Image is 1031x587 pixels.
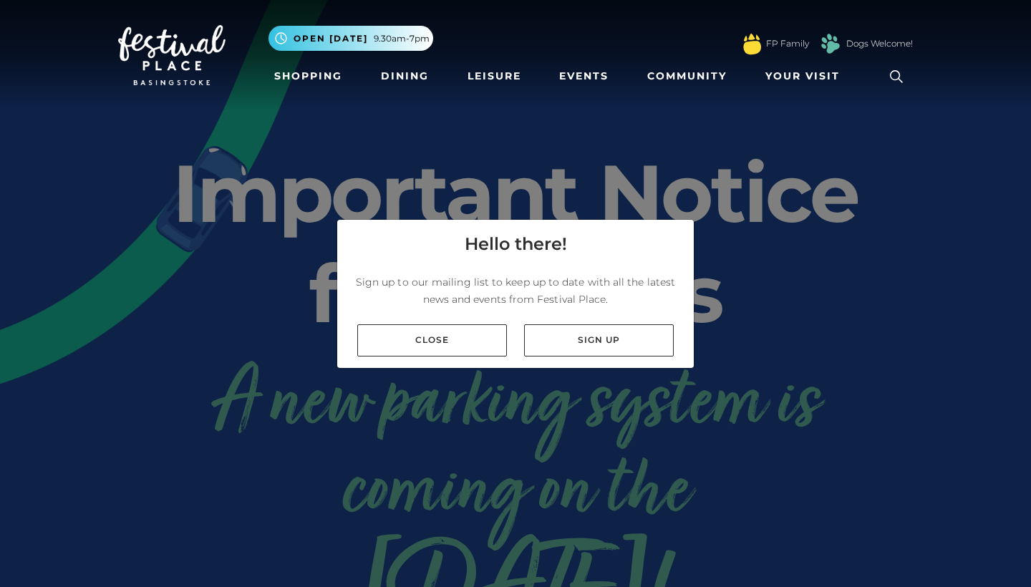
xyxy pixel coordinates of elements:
button: Open [DATE] 9.30am-7pm [268,26,433,51]
p: Sign up to our mailing list to keep up to date with all the latest news and events from Festival ... [349,273,682,308]
span: 9.30am-7pm [374,32,430,45]
a: FP Family [766,37,809,50]
a: Dining [375,63,435,89]
a: Leisure [462,63,527,89]
span: Open [DATE] [294,32,368,45]
h4: Hello there! [465,231,567,257]
a: Community [642,63,732,89]
a: Sign up [524,324,674,356]
img: Festival Place Logo [118,25,226,85]
a: Shopping [268,63,348,89]
a: Close [357,324,507,356]
span: Your Visit [765,69,840,84]
a: Your Visit [760,63,853,89]
a: Events [553,63,614,89]
a: Dogs Welcome! [846,37,913,50]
